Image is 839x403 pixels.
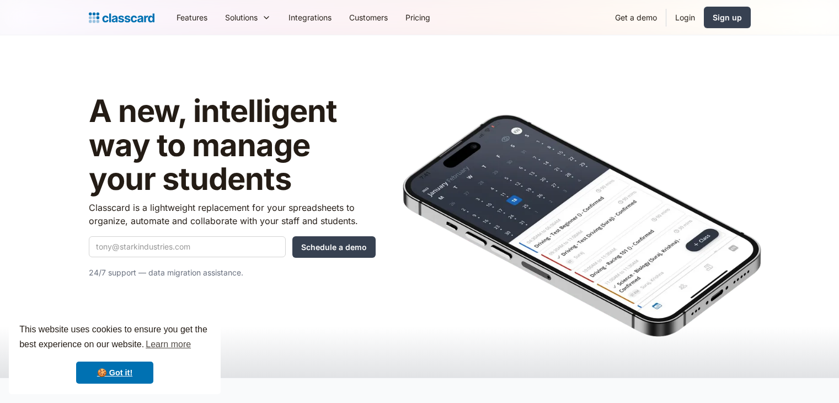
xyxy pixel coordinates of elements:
a: Sign up [704,7,751,28]
a: Pricing [397,5,439,30]
a: Integrations [280,5,340,30]
h1: A new, intelligent way to manage your students [89,94,376,197]
span: This website uses cookies to ensure you get the best experience on our website. [19,323,210,353]
a: Features [168,5,216,30]
a: Get a demo [606,5,666,30]
input: Schedule a demo [292,236,376,258]
div: Solutions [225,12,258,23]
p: Classcard is a lightweight replacement for your spreadsheets to organize, automate and collaborat... [89,201,376,227]
a: Customers [340,5,397,30]
div: Solutions [216,5,280,30]
div: Sign up [713,12,742,23]
p: 24/7 support — data migration assistance. [89,266,376,279]
div: cookieconsent [9,312,221,394]
a: learn more about cookies [144,336,193,353]
a: Logo [89,10,154,25]
input: tony@starkindustries.com [89,236,286,257]
a: Login [666,5,704,30]
form: Quick Demo Form [89,236,376,258]
a: dismiss cookie message [76,362,153,384]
